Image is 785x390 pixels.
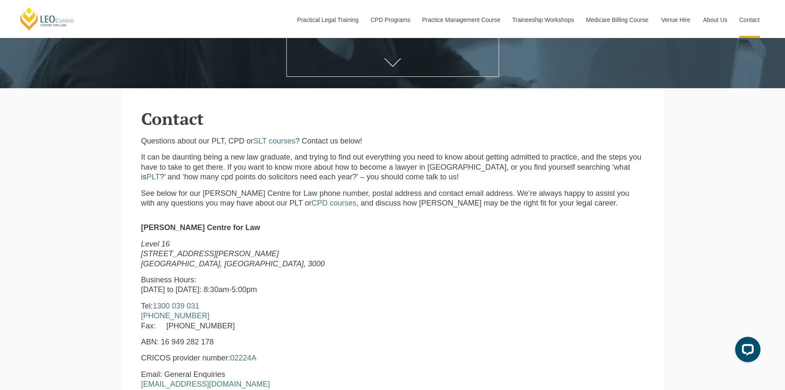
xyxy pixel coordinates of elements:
[253,137,295,145] a: SLT courses
[416,2,506,38] a: Practice Management Course
[697,2,733,38] a: About Us
[153,302,200,310] a: 1300 039 031
[141,189,644,209] p: See below for our [PERSON_NAME] Centre for Law phone number, postal address and contact email add...
[141,109,644,128] h2: Contact
[141,380,270,388] a: [EMAIL_ADDRESS][DOMAIN_NAME]
[141,275,429,295] p: Business Hours: [DATE] to [DATE]: 8:30am-5:00pm
[141,370,429,390] p: Email: General Enquiries
[19,7,75,31] a: [PERSON_NAME] Centre for Law
[291,2,364,38] a: Practical Legal Training
[230,354,257,362] a: 02224A
[141,301,429,331] p: Tel: Fax: [PHONE_NUMBER]
[141,249,279,258] em: [STREET_ADDRESS][PERSON_NAME]
[506,2,580,38] a: Traineeship Workshops
[580,2,655,38] a: Medicare Billing Course
[141,260,325,268] em: [GEOGRAPHIC_DATA], [GEOGRAPHIC_DATA], 3000
[312,199,356,207] a: CPD courses
[141,240,170,248] em: Level 16
[141,136,644,146] p: Questions about our PLT, CPD or ? Contact us below!
[141,223,260,232] strong: [PERSON_NAME] Centre for Law
[141,337,429,347] p: ABN: 16 949 282 178
[141,152,644,182] p: It can be daunting being a new law graduate, and trying to find out everything you need to know a...
[141,353,429,363] p: CRICOS provider number:
[364,2,416,38] a: CPD Programs
[141,311,210,320] a: [PHONE_NUMBER]
[655,2,697,38] a: Venue Hire
[728,333,764,369] iframe: LiveChat chat widget
[147,173,160,181] a: PLT
[733,2,766,38] a: Contact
